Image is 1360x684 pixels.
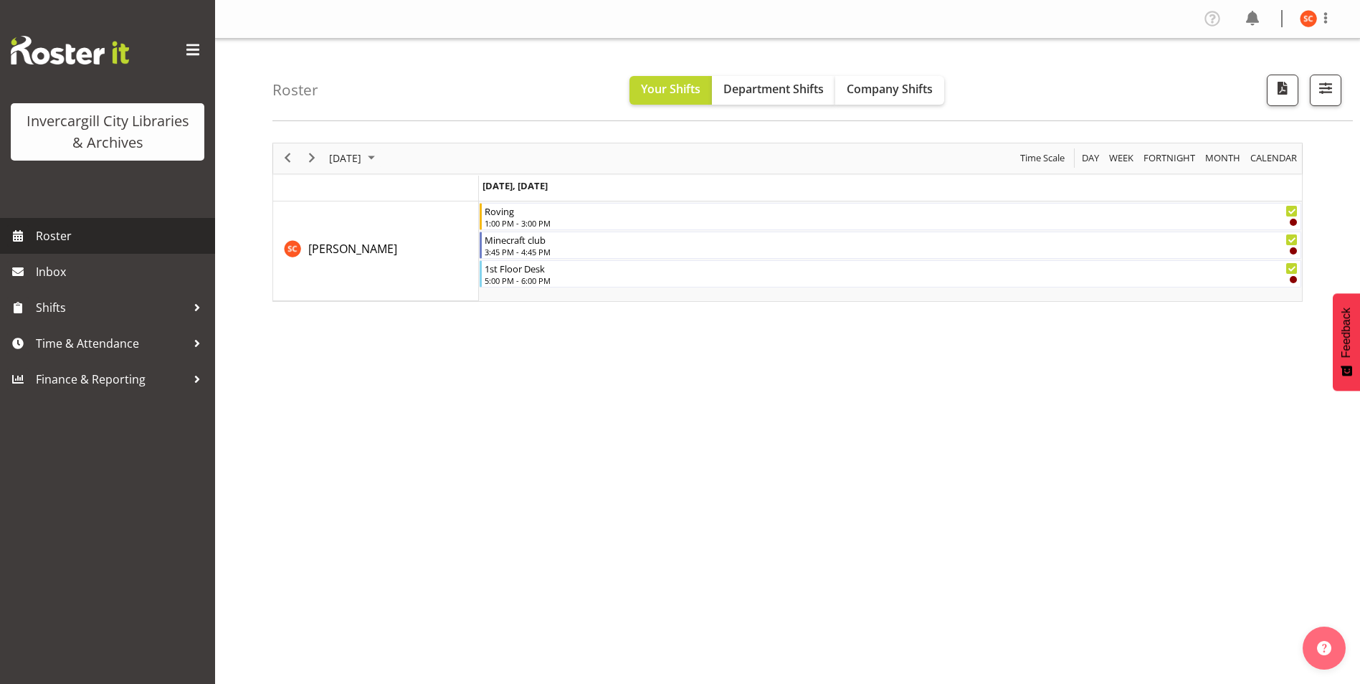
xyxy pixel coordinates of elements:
span: Department Shifts [723,81,824,97]
button: Next [303,149,322,167]
span: [DATE] [328,149,363,167]
button: Department Shifts [712,76,835,105]
span: [PERSON_NAME] [308,241,397,257]
div: 1:00 PM - 3:00 PM [485,217,1298,229]
div: Timeline Day of September 18, 2025 [272,143,1303,302]
span: Company Shifts [847,81,933,97]
span: Finance & Reporting [36,369,186,390]
div: 1st Floor Desk [485,261,1298,275]
div: Roving [485,204,1298,218]
h4: Roster [272,82,318,98]
button: Company Shifts [835,76,944,105]
button: Timeline Month [1203,149,1243,167]
td: Serena Casey resource [273,201,479,301]
img: Rosterit website logo [11,36,129,65]
div: Serena Casey"s event - 1st Floor Desk Begin From Thursday, September 18, 2025 at 5:00:00 PM GMT+1... [480,260,1301,288]
span: calendar [1249,149,1298,167]
span: Shifts [36,297,186,318]
span: [DATE], [DATE] [482,179,548,192]
button: Download a PDF of the roster for the current day [1267,75,1298,106]
div: Invercargill City Libraries & Archives [25,110,190,153]
button: Month [1248,149,1300,167]
button: Filter Shifts [1310,75,1341,106]
span: Feedback [1340,308,1353,358]
div: Serena Casey"s event - Minecraft club Begin From Thursday, September 18, 2025 at 3:45:00 PM GMT+1... [480,232,1301,259]
span: Week [1108,149,1135,167]
button: Previous [278,149,298,167]
button: Timeline Week [1107,149,1136,167]
a: [PERSON_NAME] [308,240,397,257]
div: Minecraft club [485,232,1298,247]
span: Month [1204,149,1242,167]
div: Serena Casey"s event - Roving Begin From Thursday, September 18, 2025 at 1:00:00 PM GMT+12:00 End... [480,203,1301,230]
span: Time & Attendance [36,333,186,354]
span: Inbox [36,261,208,282]
button: Your Shifts [629,76,712,105]
button: Feedback - Show survey [1333,293,1360,391]
span: Day [1080,149,1100,167]
span: Roster [36,225,208,247]
div: next period [300,143,324,174]
button: Fortnight [1141,149,1198,167]
div: previous period [275,143,300,174]
span: Fortnight [1142,149,1197,167]
div: 5:00 PM - 6:00 PM [485,275,1298,286]
table: Timeline Day of September 18, 2025 [479,201,1302,301]
div: 3:45 PM - 4:45 PM [485,246,1298,257]
button: September 2025 [327,149,381,167]
button: Time Scale [1018,149,1067,167]
img: help-xxl-2.png [1317,641,1331,655]
div: September 18, 2025 [324,143,384,174]
span: Time Scale [1019,149,1066,167]
span: Your Shifts [641,81,700,97]
button: Timeline Day [1080,149,1102,167]
img: serena-casey11690.jpg [1300,10,1317,27]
